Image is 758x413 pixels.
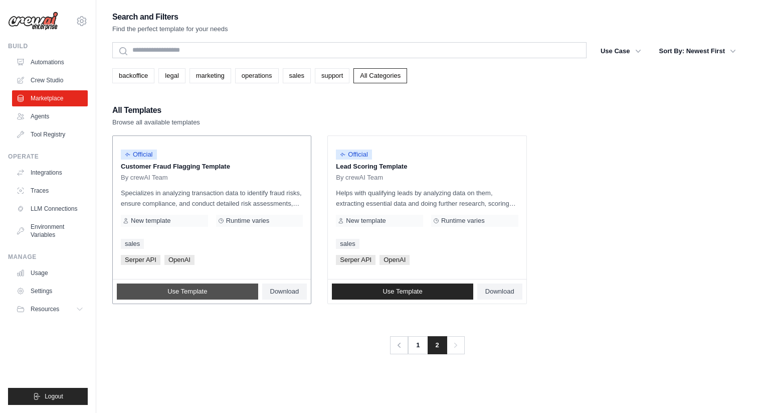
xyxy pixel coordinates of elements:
[121,150,157,160] span: Official
[131,217,170,225] span: New template
[408,336,428,354] a: 1
[477,284,522,300] a: Download
[31,305,59,313] span: Resources
[653,42,742,60] button: Sort By: Newest First
[12,283,88,299] a: Settings
[158,68,185,83] a: legal
[12,72,88,88] a: Crew Studio
[121,239,144,249] a: sales
[226,217,270,225] span: Runtime varies
[332,284,473,300] a: Use Template
[336,162,518,172] p: Lead Scoring Template
[112,10,228,24] h2: Search and Filters
[235,68,279,83] a: operations
[121,174,168,182] span: By crewAI Team
[121,188,303,209] p: Specializes in analyzing transaction data to identify fraud risks, ensure compliance, and conduct...
[8,388,88,405] button: Logout
[121,255,160,265] span: Serper API
[595,42,647,60] button: Use Case
[346,217,386,225] span: New template
[45,392,63,400] span: Logout
[8,153,88,161] div: Operate
[262,284,307,300] a: Download
[12,54,88,70] a: Automations
[283,68,311,83] a: sales
[315,68,349,83] a: support
[112,24,228,34] p: Find the perfect template for your needs
[441,217,485,225] span: Runtime varies
[12,265,88,281] a: Usage
[336,150,372,160] span: Official
[8,253,88,261] div: Manage
[383,288,422,296] span: Use Template
[353,68,407,83] a: All Categories
[12,108,88,124] a: Agents
[12,301,88,317] button: Resources
[336,174,383,182] span: By crewAI Team
[380,255,410,265] span: OpenAI
[12,219,88,243] a: Environment Variables
[12,90,88,106] a: Marketplace
[164,255,195,265] span: OpenAI
[112,103,200,117] h2: All Templates
[12,165,88,181] a: Integrations
[167,288,207,296] span: Use Template
[112,117,200,127] p: Browse all available templates
[428,336,447,354] span: 2
[112,68,154,83] a: backoffice
[117,284,258,300] a: Use Template
[121,162,303,172] p: Customer Fraud Flagging Template
[12,183,88,199] a: Traces
[12,126,88,143] a: Tool Registry
[336,188,518,209] p: Helps with qualifying leads by analyzing data on them, extracting essential data and doing furthe...
[270,288,299,296] span: Download
[336,255,375,265] span: Serper API
[336,239,359,249] a: sales
[8,42,88,50] div: Build
[485,288,514,296] span: Download
[8,12,58,31] img: Logo
[189,68,231,83] a: marketing
[12,201,88,217] a: LLM Connections
[390,336,464,354] nav: Pagination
